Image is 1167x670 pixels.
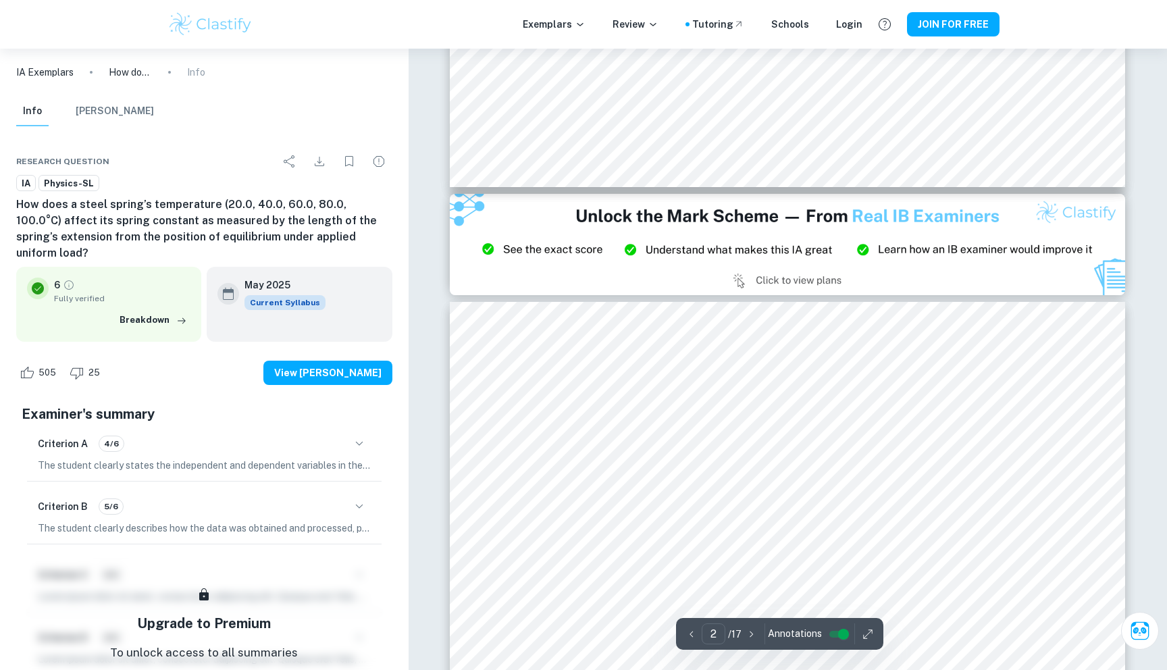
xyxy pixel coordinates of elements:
[167,11,253,38] img: Clastify logo
[450,194,1125,295] img: Ad
[692,17,744,32] a: Tutoring
[99,438,124,450] span: 4/6
[523,17,586,32] p: Exemplars
[31,366,63,380] span: 505
[38,521,371,536] p: The student clearly describes how the data was obtained and processed, providing a detailed accou...
[306,148,333,175] div: Download
[16,97,49,126] button: Info
[16,197,392,261] h6: How does a steel spring’s temperature (20.0, 40.0, 60.0, 80.0, 100.0°C) affect its spring constan...
[613,17,658,32] p: Review
[244,295,326,310] div: This exemplar is based on the current syllabus. Feel free to refer to it for inspiration/ideas wh...
[836,17,862,32] a: Login
[38,458,371,473] p: The student clearly states the independent and dependent variables in the research question, prov...
[54,278,60,292] p: 6
[728,627,742,642] p: / 17
[263,361,392,385] button: View [PERSON_NAME]
[110,644,298,662] p: To unlock access to all summaries
[244,295,326,310] span: Current Syllabus
[54,292,190,305] span: Fully verified
[16,362,63,384] div: Like
[76,97,154,126] button: [PERSON_NAME]
[137,613,271,634] h5: Upgrade to Premium
[39,177,99,190] span: Physics-SL
[244,278,315,292] h6: May 2025
[63,279,75,291] a: Grade fully verified
[81,366,107,380] span: 25
[99,500,123,513] span: 5/6
[17,177,35,190] span: IA
[16,65,74,80] a: IA Exemplars
[336,148,363,175] div: Bookmark
[38,175,99,192] a: Physics-SL
[873,13,896,36] button: Help and Feedback
[22,404,387,424] h5: Examiner's summary
[66,362,107,384] div: Dislike
[907,12,1000,36] button: JOIN FOR FREE
[771,17,809,32] a: Schools
[116,310,190,330] button: Breakdown
[768,627,822,641] span: Annotations
[16,155,109,167] span: Research question
[365,148,392,175] div: Report issue
[276,148,303,175] div: Share
[38,436,88,451] h6: Criterion A
[38,499,88,514] h6: Criterion B
[187,65,205,80] p: Info
[109,65,152,80] p: How does a steel spring’s temperature (20.0, 40.0, 60.0, 80.0, 100.0°C) affect its spring constan...
[16,175,36,192] a: IA
[1121,612,1159,650] button: Ask Clai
